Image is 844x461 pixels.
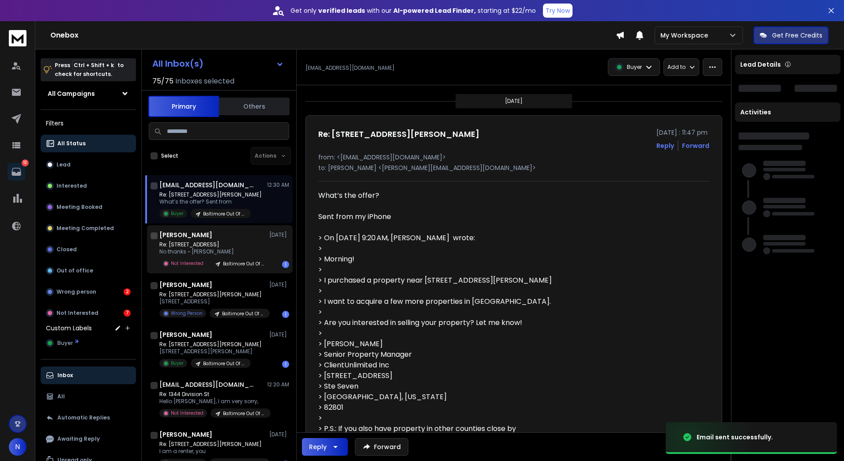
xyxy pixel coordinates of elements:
[46,324,92,333] h3: Custom Labels
[8,163,25,181] a: 12
[41,388,136,405] button: All
[159,230,212,239] h1: [PERSON_NAME]
[505,98,523,105] p: [DATE]
[309,442,327,451] div: Reply
[267,381,289,388] p: 12:20 AM
[159,341,262,348] p: Re: [STREET_ADDRESS][PERSON_NAME]
[41,117,136,129] h3: Filters
[269,231,289,238] p: [DATE]
[55,61,124,79] p: Press to check for shortcuts.
[159,348,262,355] p: [STREET_ADDRESS][PERSON_NAME]
[57,310,98,317] p: Not Interested
[41,135,136,152] button: All Status
[223,410,265,417] p: Baltimore Out Of State Home Owners
[318,153,709,162] p: from: <[EMAIL_ADDRESS][DOMAIN_NAME]>
[161,152,178,159] label: Select
[41,198,136,216] button: Meeting Booked
[282,311,289,318] div: 1
[171,360,184,367] p: Buyer
[282,361,289,368] div: 1
[159,441,265,448] p: Re: [STREET_ADDRESS][PERSON_NAME]
[50,30,616,41] h1: Onebox
[355,438,408,456] button: Forward
[318,128,479,140] h1: Re: [STREET_ADDRESS][PERSON_NAME]
[697,433,773,442] div: Email sent successfully.
[41,283,136,301] button: Wrong person2
[175,76,234,87] h3: Inboxes selected
[290,6,536,15] p: Get only with our starting at $22/mo
[305,64,395,72] p: [EMAIL_ADDRESS][DOMAIN_NAME]
[9,438,26,456] button: N
[171,410,203,416] p: Not Interested
[772,31,822,40] p: Get Free Credits
[124,310,131,317] div: 7
[159,448,265,455] p: I am a renter, you
[159,181,256,189] h1: [EMAIL_ADDRESS][DOMAIN_NAME]
[57,372,73,379] p: Inbox
[171,260,203,267] p: Not Interested
[159,298,265,305] p: [STREET_ADDRESS]
[302,438,348,456] button: Reply
[171,210,184,217] p: Buyer
[41,367,136,384] button: Inbox
[57,161,71,168] p: Lead
[145,55,291,72] button: All Inbox(s)
[656,141,674,150] button: Reply
[656,128,709,137] p: [DATE] : 11:47 pm
[660,31,712,40] p: My Workspace
[159,198,262,205] p: What’s the offer? Sent from
[543,4,573,18] button: Try Now
[57,435,100,442] p: Awaiting Reply
[41,219,136,237] button: Meeting Completed
[41,430,136,448] button: Awaiting Reply
[159,398,265,405] p: Hello [PERSON_NAME], I am very sorry,
[57,204,102,211] p: Meeting Booked
[57,225,114,232] p: Meeting Completed
[223,261,265,267] p: Baltimore Out Of State Home Owners
[41,156,136,174] button: Lead
[159,380,256,389] h1: [EMAIL_ADDRESS][DOMAIN_NAME]
[9,30,26,46] img: logo
[269,281,289,288] p: [DATE]
[57,414,110,421] p: Automatic Replies
[152,59,203,68] h1: All Inbox(s)
[159,241,265,248] p: Re: [STREET_ADDRESS]
[57,393,65,400] p: All
[269,331,289,338] p: [DATE]
[57,288,96,295] p: Wrong person
[667,64,686,71] p: Add to
[546,6,570,15] p: Try Now
[203,360,245,367] p: Baltimore Out Of State Home Owners
[318,6,365,15] strong: verified leads
[152,76,173,87] span: 75 / 75
[159,191,262,198] p: Re: [STREET_ADDRESS][PERSON_NAME]
[57,140,86,147] p: All Status
[318,163,709,172] p: to: [PERSON_NAME] <[PERSON_NAME][EMAIL_ADDRESS][DOMAIN_NAME]>
[159,280,212,289] h1: [PERSON_NAME]
[222,310,264,317] p: Baltimore Out Of State Home Owners
[148,96,219,117] button: Primary
[682,141,709,150] div: Forward
[393,6,476,15] strong: AI-powered Lead Finder,
[22,159,29,166] p: 12
[48,89,95,98] h1: All Campaigns
[159,430,212,439] h1: [PERSON_NAME]
[41,177,136,195] button: Interested
[124,288,131,295] div: 2
[282,261,289,268] div: 1
[41,334,136,352] button: Buyer
[219,97,290,116] button: Others
[171,310,203,317] p: Wrong Person
[159,248,265,255] p: No thanks ~ [PERSON_NAME]
[159,391,265,398] p: Re: 1344 Division St
[203,211,245,217] p: Baltimore Out Of State Home Owners
[41,85,136,102] button: All Campaigns
[735,102,840,122] div: Activities
[41,409,136,427] button: Automatic Replies
[41,304,136,322] button: Not Interested7
[72,60,115,70] span: Ctrl + Shift + k
[269,431,289,438] p: [DATE]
